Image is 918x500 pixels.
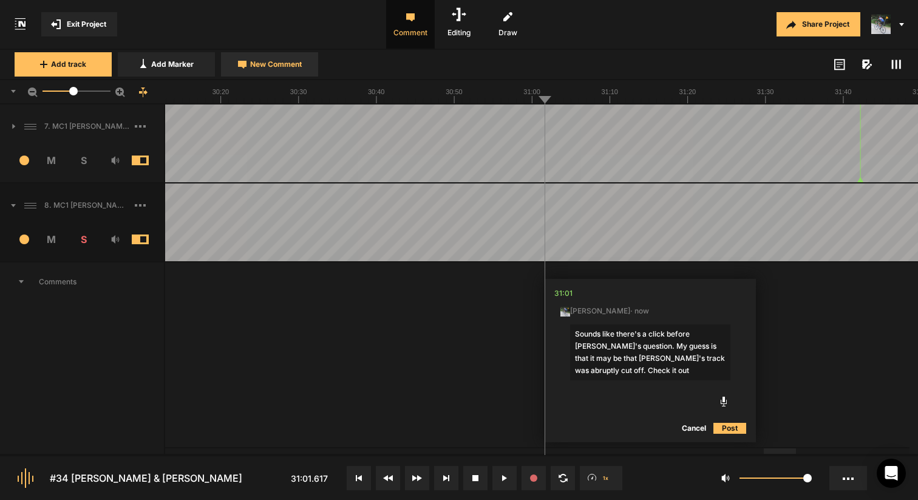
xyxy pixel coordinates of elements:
[560,306,649,317] span: [PERSON_NAME] · now
[777,12,860,36] button: Share Project
[212,88,229,95] text: 30:20
[675,421,713,436] button: Cancel
[877,459,906,488] div: Open Intercom Messenger
[36,232,68,247] span: M
[67,19,106,30] span: Exit Project
[221,52,318,77] button: New Comment
[713,421,746,436] button: Post
[39,121,135,132] span: 7. MC1 [PERSON_NAME] and [PERSON_NAME] Hard Lock Copy 01
[151,59,194,70] span: Add Marker
[368,88,385,95] text: 30:40
[446,88,463,95] text: 30:50
[679,88,696,95] text: 31:20
[601,88,618,95] text: 31:10
[290,88,307,95] text: 30:30
[580,466,622,490] button: 1x
[50,471,242,485] div: #34 [PERSON_NAME] & [PERSON_NAME]
[67,153,100,168] span: S
[835,88,852,95] text: 31:40
[67,232,100,247] span: S
[757,88,774,95] text: 31:30
[871,15,891,34] img: ACg8ocLxXzHjWyafR7sVkIfmxRufCxqaSAR27SDjuE-ggbMy1qqdgD8=s96-c
[51,59,86,70] span: Add track
[560,307,570,317] img: ACg8ocLxXzHjWyafR7sVkIfmxRufCxqaSAR27SDjuE-ggbMy1qqdgD8=s96-c
[291,473,328,484] span: 31:01.617
[523,88,540,95] text: 31:00
[15,52,112,77] button: Add track
[36,153,68,168] span: M
[39,200,135,211] span: 8. MC1 [PERSON_NAME] and [PERSON_NAME] Hard Lock Copy 01
[250,59,302,70] span: New Comment
[118,52,215,77] button: Add Marker
[554,287,573,300] div: 31:01
[41,12,117,36] button: Exit Project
